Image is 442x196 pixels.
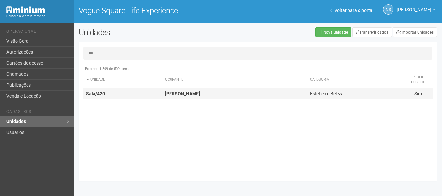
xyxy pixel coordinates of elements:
[6,109,69,116] li: Cadastros
[83,66,433,72] div: Exibindo 1-509 de 509 itens
[6,13,69,19] div: Painel do Administrador
[6,29,69,36] li: Operacional
[315,27,351,37] a: Nova unidade
[397,8,436,13] a: [PERSON_NAME]
[383,4,393,15] a: NS
[79,6,253,15] h1: Vogue Square Life Experience
[86,91,105,96] strong: Sala/420
[352,27,392,37] a: Transferir dados
[6,6,45,13] img: Minium
[83,72,162,88] th: Unidade: activate to sort column descending
[397,1,431,12] span: Nicolle Silva
[162,72,307,88] th: Ocupante: activate to sort column ascending
[307,72,403,88] th: Categoria: activate to sort column ascending
[330,8,373,13] a: Voltar para o portal
[414,91,422,96] span: Sim
[393,27,437,37] a: Importar unidades
[165,91,200,96] strong: [PERSON_NAME]
[307,88,403,100] td: Estética e Beleza
[403,72,433,88] th: Perfil público: activate to sort column ascending
[79,27,222,37] h2: Unidades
